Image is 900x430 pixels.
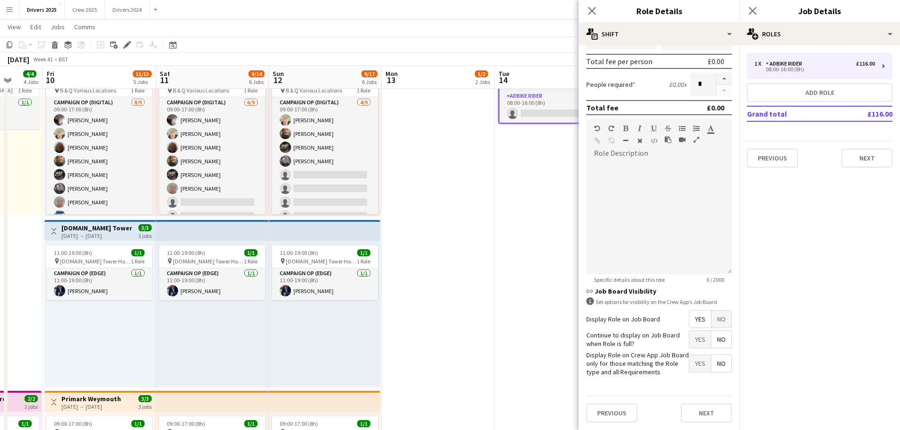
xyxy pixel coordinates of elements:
[131,87,145,94] span: 1 Role
[46,75,152,214] app-job-card: 09:00-17:00 (8h)8/9 B & Q Various Locations1 RoleCampaign Op (Digital)8/909:00-17:00 (8h)[PERSON_...
[679,125,686,132] button: Unordered List
[711,331,731,348] span: No
[249,70,265,77] span: 9/14
[244,249,257,256] span: 1/1
[173,87,229,94] span: B & Q Various Locations
[173,258,244,265] span: [DOMAIN_NAME] Tower Hamlets
[586,57,652,66] div: Total fee per person
[357,258,370,265] span: 1 Role
[594,125,600,132] button: Undo
[586,276,672,283] span: Specific details about this role
[475,78,490,85] div: 2 Jobs
[105,0,150,19] button: Drivers 2024
[159,75,265,214] app-job-card: 09:00-17:00 (8h)6/9 B & Q Various Locations1 RoleCampaign Op (Digital)6/909:00-17:00 (8h)[PERSON_...
[272,97,378,239] app-card-role: Campaign Op (Digital)4/909:00-17:00 (8h)[PERSON_NAME][PERSON_NAME][PERSON_NAME][PERSON_NAME]
[651,125,657,132] button: Underline
[159,97,265,239] app-card-role: Campaign Op (Digital)6/909:00-17:00 (8h)[PERSON_NAME][PERSON_NAME][PERSON_NAME][PERSON_NAME][PERS...
[689,355,711,372] span: Yes
[167,420,205,427] span: 09:00-17:00 (8h)
[636,137,643,144] button: Clear Formatting
[586,287,732,295] h3: Job Board Visibility
[46,245,152,300] app-job-card: 11:00-19:00 (8h)1/1 [DOMAIN_NAME] Tower Hamlets1 RoleCampaign Op (Edge)1/111:00-19:00 (8h)[PERSON...
[717,73,732,85] button: Increase
[586,404,637,422] button: Previous
[272,245,378,300] app-job-card: 11:00-19:00 (8h)1/1 [DOMAIN_NAME] Tower Hamlets1 RoleCampaign Op (Edge)1/111:00-19:00 (8h)[PERSON...
[54,249,92,256] span: 11:00-19:00 (8h)
[160,69,170,78] span: Sat
[70,21,99,33] a: Comms
[138,402,152,410] div: 3 jobs
[18,420,32,427] span: 1/1
[133,78,151,85] div: 5 Jobs
[699,276,732,283] span: 0 / 2000
[707,125,714,132] button: Text Color
[272,268,378,300] app-card-role: Campaign Op (Edge)1/111:00-19:00 (8h)[PERSON_NAME]
[841,149,892,168] button: Next
[47,21,69,33] a: Jobs
[636,125,643,132] button: Italic
[8,55,29,64] div: [DATE]
[23,70,36,77] span: 4/4
[651,137,657,144] button: HTML Code
[25,402,38,410] div: 2 jobs
[669,80,686,89] div: £0.00 x
[31,56,55,63] span: Week 41
[357,420,370,427] span: 1/1
[497,75,509,85] span: 14
[586,351,689,377] label: Display Role on Crew App Job Board only for those matching the Role type and all Requirements
[622,125,629,132] button: Bold
[167,249,205,256] span: 11:00-19:00 (8h)
[244,258,257,265] span: 1 Role
[586,315,660,323] label: Display Role on Job Board
[131,249,145,256] span: 1/1
[46,268,152,300] app-card-role: Campaign Op (Edge)1/111:00-19:00 (8h)[PERSON_NAME]
[579,23,739,45] div: Shift
[133,70,152,77] span: 11/13
[707,103,724,112] div: £0.00
[60,87,116,94] span: B & Q Various Locations
[46,97,152,239] app-card-role: Campaign Op (Digital)8/909:00-17:00 (8h)[PERSON_NAME][PERSON_NAME][PERSON_NAME][PERSON_NAME][PERS...
[280,420,318,427] span: 09:00-17:00 (8h)
[711,311,731,328] span: No
[711,355,731,372] span: No
[8,23,21,31] span: View
[54,420,92,427] span: 09:00-17:00 (8h)
[74,23,95,31] span: Comms
[475,70,488,77] span: 1/2
[51,23,65,31] span: Jobs
[25,395,38,402] span: 2/2
[60,258,131,265] span: [DOMAIN_NAME] Tower Hamlets
[158,75,170,85] span: 11
[836,106,892,121] td: £116.00
[608,125,615,132] button: Redo
[739,5,900,17] h3: Job Details
[357,249,370,256] span: 1/1
[286,87,342,94] span: B & Q Various Locations
[498,69,509,78] span: Tue
[679,136,686,143] button: Insert video
[45,75,54,85] span: 10
[4,21,25,33] a: View
[61,224,132,232] h3: [DOMAIN_NAME] Tower Hamlets
[18,87,32,94] span: 1 Role
[754,60,766,67] div: 1 x
[362,78,377,85] div: 6 Jobs
[131,258,145,265] span: 1 Role
[24,78,38,85] div: 4 Jobs
[693,125,700,132] button: Ordered List
[249,78,264,85] div: 6 Jobs
[280,249,318,256] span: 11:00-19:00 (8h)
[689,331,711,348] span: Yes
[586,331,689,348] label: Continue to display on Job Board when Role is full?
[159,245,265,300] app-job-card: 11:00-19:00 (8h)1/1 [DOMAIN_NAME] Tower Hamlets1 RoleCampaign Op (Edge)1/111:00-19:00 (8h)[PERSON...
[586,80,635,89] label: People required
[138,395,152,402] span: 3/3
[244,420,257,427] span: 1/1
[739,23,900,45] div: Roles
[681,404,732,422] button: Next
[386,69,398,78] span: Mon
